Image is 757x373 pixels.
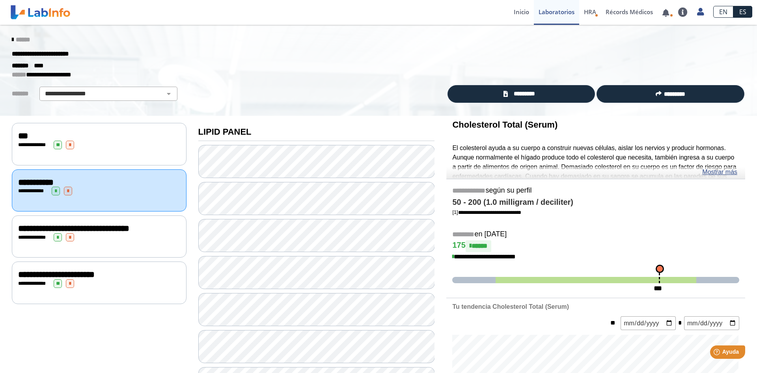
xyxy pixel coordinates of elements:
[452,186,739,195] h5: según su perfil
[713,6,733,18] a: EN
[702,167,737,177] a: Mostrar más
[452,209,521,215] a: [1]
[584,8,596,16] span: HRA
[684,316,739,330] input: mm/dd/yyyy
[452,198,739,207] h4: 50 - 200 (1.0 milligram / deciliter)
[452,303,569,310] b: Tu tendencia Cholesterol Total (Serum)
[733,6,752,18] a: ES
[452,143,739,209] p: El colesterol ayuda a su cuerpo a construir nuevas células, aislar los nervios y producir hormona...
[198,127,252,137] b: LIPID PANEL
[452,120,557,130] b: Cholesterol Total (Serum)
[621,316,676,330] input: mm/dd/yyyy
[452,240,739,252] h4: 175
[452,230,739,239] h5: en [DATE]
[687,342,748,364] iframe: Help widget launcher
